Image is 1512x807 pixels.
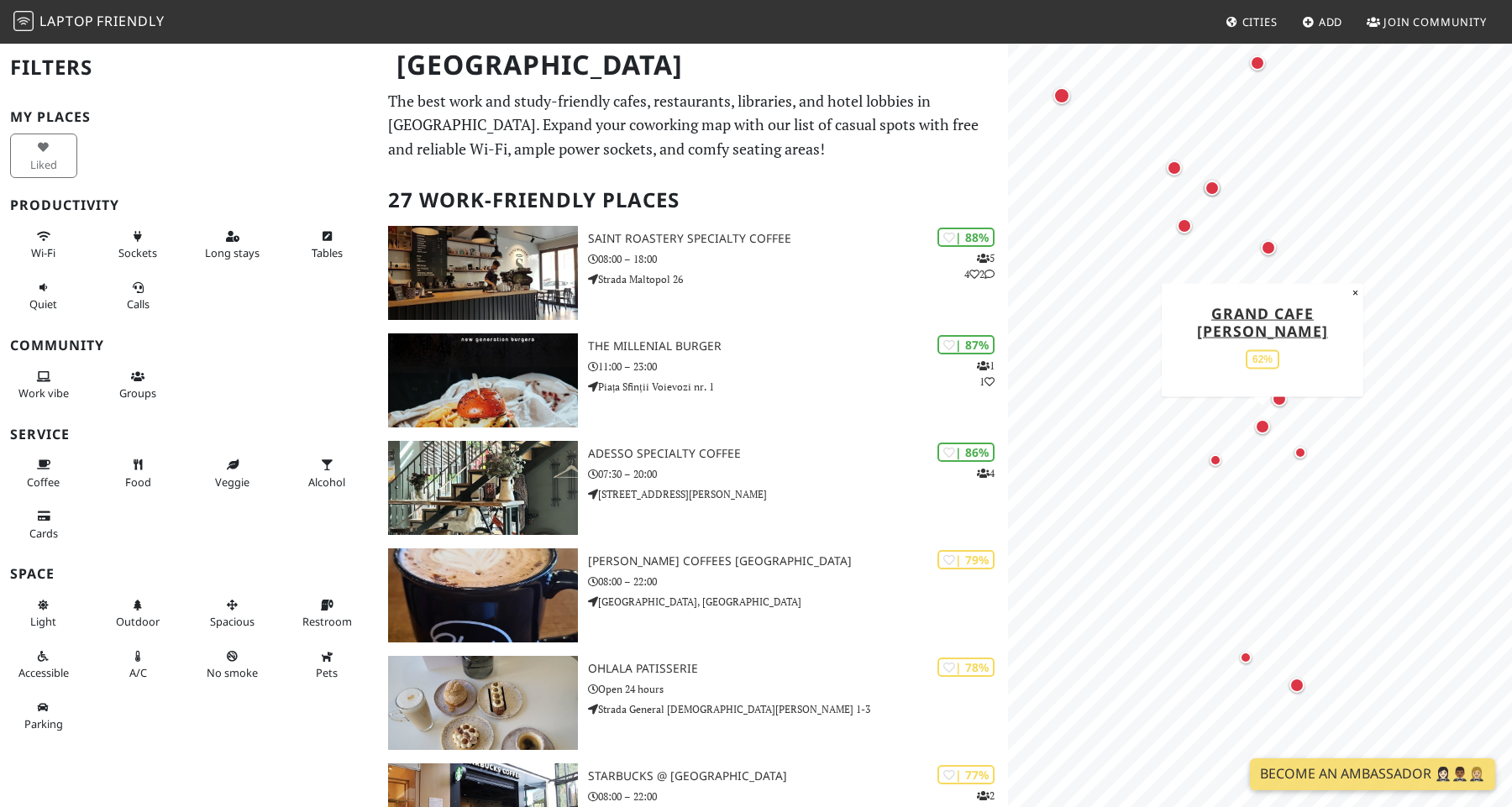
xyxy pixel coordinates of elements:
button: Accessible [10,642,77,687]
div: Map marker [1286,674,1308,696]
p: [STREET_ADDRESS][PERSON_NAME] [588,486,1008,502]
div: Map marker [1205,450,1226,470]
a: Gloria Jean's Coffees Sun Plaza | 79% [PERSON_NAME] Coffees [GEOGRAPHIC_DATA] 08:00 – 22:00 [GEOG... [378,548,1008,642]
a: Saint Roastery Specialty Coffee | 88% 542 Saint Roastery Specialty Coffee 08:00 – 18:00 Strada Ma... [378,226,1008,320]
div: | 87% [937,335,995,354]
a: Join Community [1360,7,1494,37]
button: No smoke [199,642,266,687]
span: Video/audio calls [127,296,150,312]
h3: Space [10,566,368,582]
div: Map marker [1257,237,1279,259]
span: Restroom [302,614,352,629]
p: 1 1 [977,358,995,390]
p: Strada Maltopol 26 [588,271,1008,287]
div: | 77% [937,765,995,784]
p: 11:00 – 23:00 [588,359,1008,375]
span: Smoke free [207,665,258,680]
span: People working [18,385,69,401]
button: Alcohol [294,451,361,495]
div: Map marker [1268,388,1290,410]
a: OhLala Patisserie | 78% OhLala Patisserie Open 24 hours Strada General [DEMOGRAPHIC_DATA][PERSON_... [378,656,1008,750]
span: Power sockets [118,245,157,260]
button: Coffee [10,451,77,495]
a: LaptopFriendly LaptopFriendly [13,8,165,37]
span: Long stays [205,245,260,260]
img: The Millenial Burger [388,333,578,427]
button: Sockets [105,223,172,267]
p: 4 [977,465,995,481]
button: Long stays [199,223,266,267]
span: Credit cards [29,526,58,541]
span: Stable Wi-Fi [31,245,55,260]
h3: Community [10,338,368,354]
p: [GEOGRAPHIC_DATA], [GEOGRAPHIC_DATA] [588,594,1008,610]
h3: My Places [10,109,368,125]
p: 07:30 – 20:00 [588,466,1008,482]
div: Map marker [1252,416,1273,438]
button: Parking [10,694,77,738]
p: 5 4 2 [964,250,995,282]
span: Spacious [210,614,255,629]
h3: ADESSO Specialty Coffee [588,447,1008,461]
button: Work vibe [10,363,77,407]
div: Map marker [1247,52,1268,74]
h3: [PERSON_NAME] Coffees [GEOGRAPHIC_DATA] [588,554,1008,569]
button: Food [105,451,172,495]
span: Veggie [215,474,249,490]
p: 2 [977,788,995,804]
button: Veggie [199,451,266,495]
button: A/C [105,642,172,687]
button: Spacious [199,591,266,636]
span: Work-friendly tables [312,245,343,260]
a: Grand Cafe [PERSON_NAME] [1197,302,1328,340]
button: Groups [105,363,172,407]
div: | 86% [937,443,995,462]
button: Restroom [294,591,361,636]
span: Add [1319,14,1343,29]
span: Air conditioned [129,665,147,680]
h2: 27 Work-Friendly Places [388,175,998,226]
a: Cities [1219,7,1284,37]
button: Light [10,591,77,636]
img: Saint Roastery Specialty Coffee [388,226,578,320]
span: Pet friendly [316,665,338,680]
p: Piața Sfinții Voievozi nr. 1 [588,379,1008,395]
p: 08:00 – 22:00 [588,574,1008,590]
button: Pets [294,642,361,687]
button: Outdoor [105,591,172,636]
p: 08:00 – 18:00 [588,251,1008,267]
h3: Service [10,427,368,443]
a: The Millenial Burger | 87% 11 The Millenial Burger 11:00 – 23:00 Piața Sfinții Voievozi nr. 1 [378,333,1008,427]
a: Become an Ambassador 🤵🏻‍♀️🤵🏾‍♂️🤵🏼‍♀️ [1250,758,1495,790]
span: Cities [1242,14,1278,29]
h3: OhLala Patisserie [588,662,1008,676]
button: Wi-Fi [10,223,77,267]
div: Map marker [1050,84,1074,107]
img: ADESSO Specialty Coffee [388,441,578,535]
div: Map marker [1163,157,1185,179]
h3: Productivity [10,197,368,213]
h2: Filters [10,42,368,93]
span: Food [125,474,151,490]
span: Group tables [119,385,156,401]
div: | 88% [937,228,995,247]
h3: Saint Roastery Specialty Coffee [588,232,1008,246]
p: 08:00 – 22:00 [588,789,1008,804]
div: Map marker [1201,176,1223,198]
span: Outdoor area [116,614,160,629]
button: Quiet [10,274,77,318]
p: Open 24 hours [588,681,1008,697]
h3: The Millenial Burger [588,339,1008,354]
span: Coffee [27,474,60,490]
span: Laptop [39,12,94,30]
span: Alcohol [308,474,345,490]
span: Accessible [18,665,69,680]
button: Calls [105,274,172,318]
a: ADESSO Specialty Coffee | 86% 4 ADESSO Specialty Coffee 07:30 – 20:00 [STREET_ADDRESS][PERSON_NAME] [378,441,1008,535]
img: LaptopFriendly [13,11,34,31]
div: Map marker [1290,443,1310,463]
div: | 79% [937,550,995,569]
p: Strada General [DEMOGRAPHIC_DATA][PERSON_NAME] 1-3 [588,701,1008,717]
h3: Starbucks @ [GEOGRAPHIC_DATA] [588,769,1008,783]
div: Map marker [1201,177,1223,199]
